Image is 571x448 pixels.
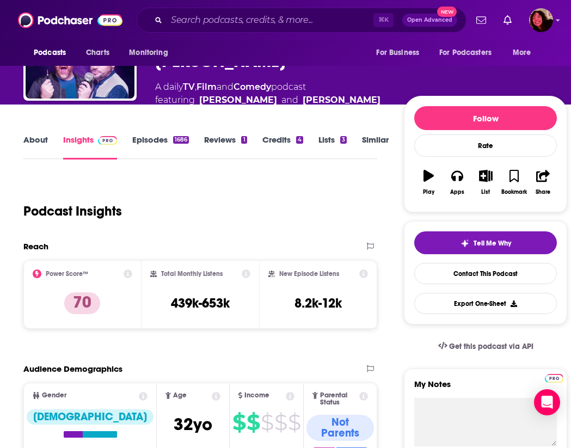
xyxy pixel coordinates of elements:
a: Show notifications dropdown [499,11,516,29]
input: Search podcasts, credits, & more... [167,11,373,29]
a: TV [183,82,195,92]
div: 1 [241,136,247,144]
a: Similar [362,134,389,159]
div: Apps [450,189,464,195]
button: open menu [26,42,80,63]
button: tell me why sparkleTell Me Why [414,231,557,254]
div: 4 [296,136,303,144]
span: and [281,94,298,107]
div: List [481,189,490,195]
button: Share [529,163,557,202]
span: featuring [155,94,380,107]
img: Podchaser Pro [98,136,117,145]
img: User Profile [529,8,553,32]
div: Play [423,189,434,195]
button: Play [414,163,443,202]
img: Podchaser - Follow, Share and Rate Podcasts [18,10,122,30]
a: Pro website [545,372,564,383]
div: Open Intercom Messenger [534,389,560,415]
a: Charts [79,42,116,63]
div: 3 [340,136,347,144]
span: Podcasts [34,45,66,60]
h3: 439k-653k [171,295,230,311]
span: $ [232,414,245,431]
div: 1686 [173,136,189,144]
span: More [513,45,531,60]
span: Get this podcast via API [449,342,533,351]
span: 32 yo [174,414,212,435]
span: , [195,82,197,92]
div: Rate [414,134,557,157]
h2: Reach [23,241,48,251]
span: Age [173,392,187,399]
h2: Power Score™ [46,270,88,278]
a: Lists3 [318,134,347,159]
a: Reviews1 [204,134,247,159]
a: Episodes1686 [132,134,189,159]
div: A daily podcast [155,81,380,107]
button: List [471,163,500,202]
span: Income [244,392,269,399]
button: open menu [369,42,433,63]
label: My Notes [414,379,557,398]
span: For Business [376,45,419,60]
a: InsightsPodchaser Pro [63,134,117,159]
span: Open Advanced [407,17,452,23]
h3: 8.2k-12k [294,295,342,311]
a: Comedy [234,82,271,92]
span: $ [261,414,273,431]
button: open menu [121,42,182,63]
p: 70 [64,292,100,314]
button: open menu [505,42,545,63]
span: $ [274,414,287,431]
a: Get this podcast via API [429,333,543,360]
a: Contact This Podcast [414,263,557,284]
span: For Podcasters [439,45,492,60]
img: tell me why sparkle [461,239,469,248]
a: Credits4 [262,134,303,159]
span: ⌘ K [373,13,394,27]
h1: Podcast Insights [23,203,122,219]
span: Parental Status [320,392,357,406]
div: Share [536,189,550,195]
a: Matt Marr [303,94,380,107]
img: Podchaser Pro [545,374,564,383]
span: $ [247,414,260,431]
span: $ [288,414,300,431]
span: Logged in as Kathryn-Musilek [529,8,553,32]
a: About [23,134,48,159]
button: Export One-Sheet [414,293,557,314]
h2: New Episode Listens [279,270,339,278]
div: Bookmark [501,189,527,195]
a: Jake Anthony [199,94,277,107]
div: Not Parents [306,415,373,441]
button: Follow [414,106,557,130]
span: New [437,7,457,17]
h2: Audience Demographics [23,364,122,374]
button: Bookmark [500,163,529,202]
button: Open AdvancedNew [402,14,457,27]
h2: Total Monthly Listens [161,270,223,278]
div: Search podcasts, credits, & more... [137,8,466,33]
span: Gender [42,392,66,399]
button: open menu [432,42,507,63]
button: Show profile menu [529,8,553,32]
a: Film [197,82,217,92]
span: Tell Me Why [474,239,511,248]
button: Apps [443,163,471,202]
div: [DEMOGRAPHIC_DATA] [27,409,154,425]
a: Show notifications dropdown [472,11,490,29]
span: Monitoring [129,45,168,60]
span: Charts [86,45,109,60]
span: and [217,82,234,92]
